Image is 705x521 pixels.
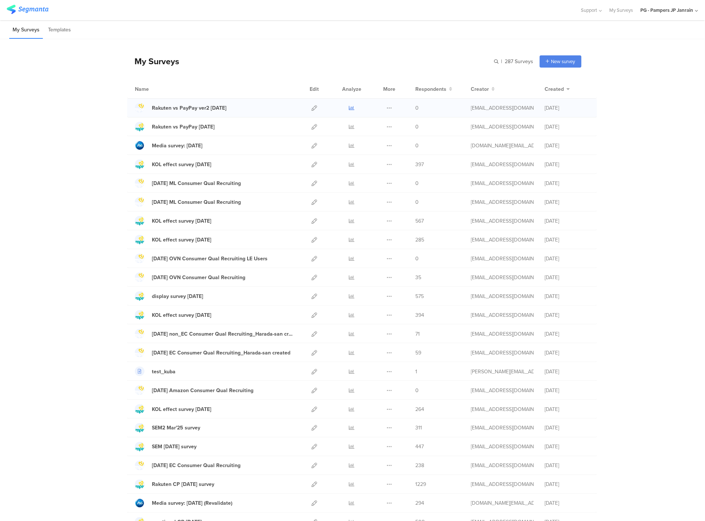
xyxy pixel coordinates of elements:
[416,85,447,93] span: Respondents
[416,217,424,225] span: 567
[416,481,426,489] span: 1229
[152,481,214,489] div: Rakuten CP Mar'25 survey
[545,368,589,376] div: [DATE]
[416,368,418,376] span: 1
[545,104,589,112] div: [DATE]
[9,21,43,39] li: My Surveys
[471,198,534,206] div: makimura.n@pg.com
[416,311,425,319] span: 394
[416,292,424,300] span: 575
[505,58,534,65] span: 287 Surveys
[581,7,597,14] span: Support
[152,349,290,357] div: May'25 EC Consumer Qual Recruiting_Harada-san created
[471,311,534,319] div: oki.y.2@pg.com
[545,179,589,187] div: [DATE]
[135,160,211,169] a: KOL effect survey [DATE]
[471,255,534,263] div: makimura.n@pg.com
[152,500,232,507] div: Media survey: Mar'25 (Revalidate)
[471,161,534,168] div: oki.y.2@pg.com
[135,235,211,244] a: KOL effect survey [DATE]
[135,85,179,93] div: Name
[152,405,211,413] div: KOL effect survey Apr'25
[545,405,589,413] div: [DATE]
[551,58,575,65] span: New survey
[135,103,227,113] a: Rakuten vs PayPay ver2 [DATE]
[135,122,215,131] a: Rakuten vs PayPay [DATE]
[152,104,227,112] div: Rakuten vs PayPay ver2 Aug25
[545,311,589,319] div: [DATE]
[135,498,232,508] a: Media survey: [DATE] (Revalidate)
[471,292,534,300] div: saito.s.2@pg.com
[341,80,363,98] div: Analyze
[471,349,534,357] div: saito.s.2@pg.com
[471,274,534,281] div: makimura.n@pg.com
[135,197,241,207] a: [DATE] ML Consumer Qual Recruiting
[545,274,589,281] div: [DATE]
[135,178,241,188] a: [DATE] ML Consumer Qual Recruiting
[471,179,534,187] div: oki.y.2@pg.com
[545,424,589,432] div: [DATE]
[545,443,589,451] div: [DATE]
[545,349,589,357] div: [DATE]
[471,368,534,376] div: roszko.j@pg.com
[416,123,419,131] span: 0
[545,236,589,244] div: [DATE]
[135,480,214,489] a: Rakuten CP [DATE] survey
[416,443,424,451] span: 447
[471,142,534,150] div: pang.jp@pg.com
[135,423,200,433] a: SEM2 Mar'25 survey
[135,273,245,282] a: [DATE] OVN Consumer Qual Recruiting
[135,404,211,414] a: KOL effect survey [DATE]
[152,311,211,319] div: KOL effect survey May 25
[471,85,495,93] button: Creator
[545,481,589,489] div: [DATE]
[471,405,534,413] div: saito.s.2@pg.com
[135,254,268,263] a: [DATE] OVN Consumer Qual Recruiting LE Users
[152,330,295,338] div: May'25 non_EC Consumer Qual Recruiting_Harada-san created
[152,179,241,187] div: Aug'25 ML Consumer Qual Recruiting
[416,330,420,338] span: 71
[471,481,534,489] div: saito.s.2@pg.com
[416,142,419,150] span: 0
[545,161,589,168] div: [DATE]
[416,405,425,413] span: 264
[152,274,245,281] div: Jun'25 OVN Consumer Qual Recruiting
[545,217,589,225] div: [DATE]
[641,7,694,14] div: PG - Pampers JP Janrain
[471,104,534,112] div: saito.s.2@pg.com
[471,330,534,338] div: saito.s.2@pg.com
[471,387,534,394] div: shibato.d@pg.com
[416,179,419,187] span: 0
[416,500,425,507] span: 294
[135,141,202,150] a: Media survey: [DATE]
[416,462,425,470] span: 238
[152,161,211,168] div: KOL effect survey Aug 25
[545,85,570,93] button: Created
[416,274,422,281] span: 35
[545,198,589,206] div: [DATE]
[416,198,419,206] span: 0
[471,123,534,131] div: saito.s.2@pg.com
[135,216,211,226] a: KOL effect survey [DATE]
[306,80,322,98] div: Edit
[545,123,589,131] div: [DATE]
[416,104,419,112] span: 0
[135,291,203,301] a: display survey [DATE]
[416,85,453,93] button: Respondents
[152,443,197,451] div: SEM Mar'25 survey
[45,21,74,39] li: Templates
[381,80,397,98] div: More
[135,310,211,320] a: KOL effect survey [DATE]
[152,236,211,244] div: KOL effect survey Jun 25
[545,462,589,470] div: [DATE]
[471,424,534,432] div: saito.s.2@pg.com
[471,462,534,470] div: shibato.d@pg.com
[416,255,419,263] span: 0
[545,330,589,338] div: [DATE]
[152,292,203,300] div: display survey May'25
[152,255,268,263] div: Jun'25 OVN Consumer Qual Recruiting LE Users
[545,85,564,93] span: Created
[152,217,211,225] div: KOL effect survey Jul 25
[416,424,422,432] span: 311
[152,142,202,150] div: Media survey: Sep'25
